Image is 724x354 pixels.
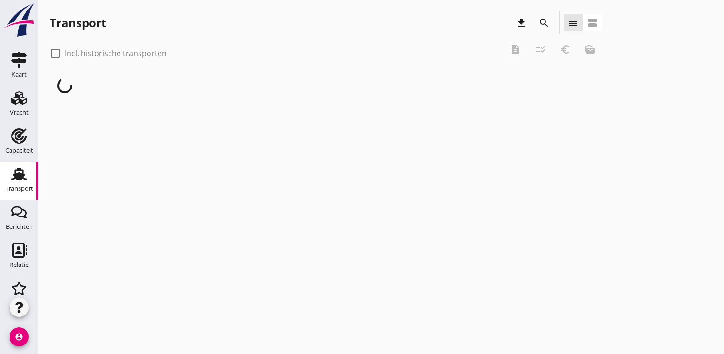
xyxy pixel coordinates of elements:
[587,17,598,29] i: view_agenda
[10,327,29,346] i: account_circle
[65,49,167,58] label: Incl. historische transporten
[5,186,33,192] div: Transport
[10,109,29,116] div: Vracht
[538,17,550,29] i: search
[2,2,36,38] img: logo-small.a267ee39.svg
[50,15,106,30] div: Transport
[11,71,27,78] div: Kaart
[567,17,579,29] i: view_headline
[6,224,33,230] div: Berichten
[516,17,527,29] i: download
[10,262,29,268] div: Relatie
[5,147,33,154] div: Capaciteit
